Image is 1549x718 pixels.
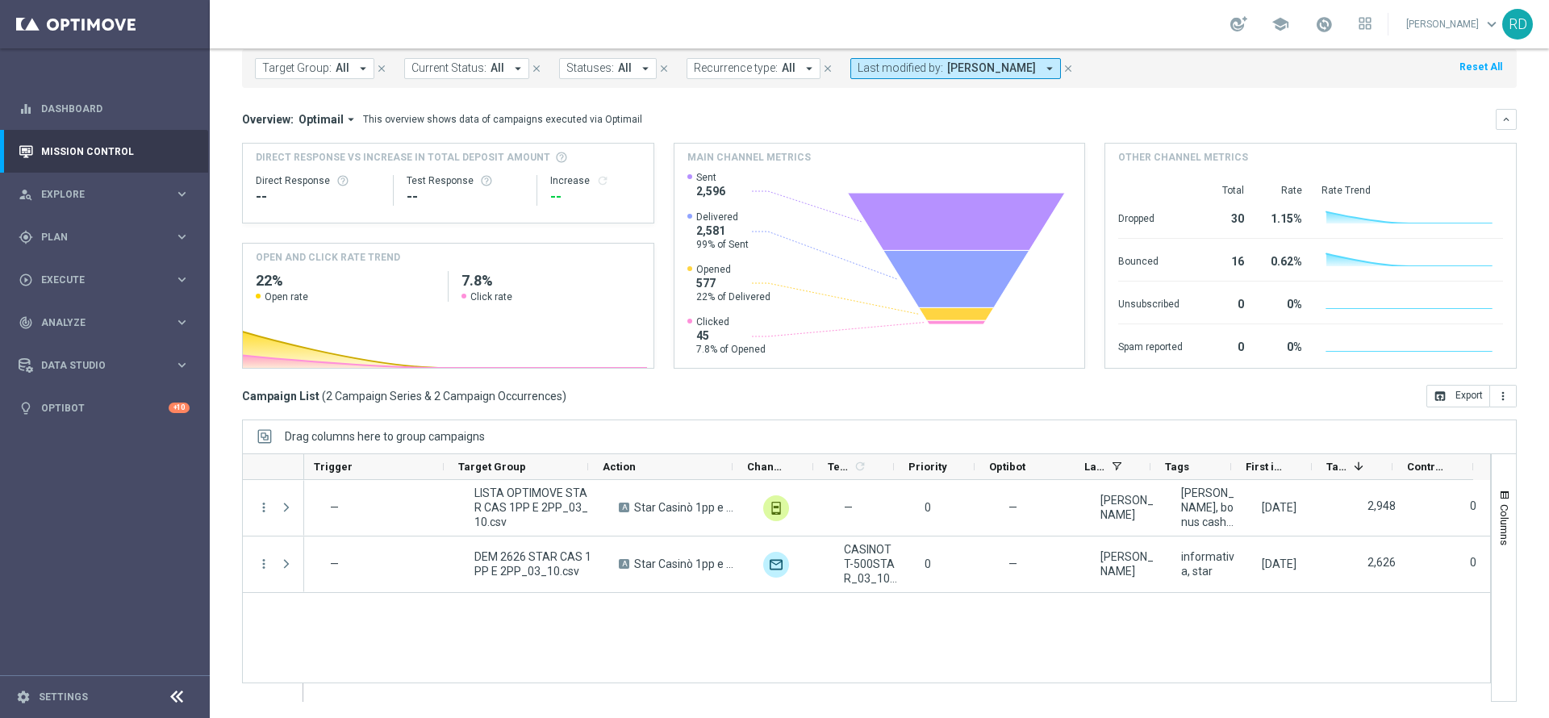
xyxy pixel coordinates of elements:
[41,190,174,199] span: Explore
[596,174,609,187] button: refresh
[41,361,174,370] span: Data Studio
[1263,247,1302,273] div: 0.62%
[19,87,190,130] div: Dashboard
[1202,247,1244,273] div: 16
[1405,12,1502,36] a: [PERSON_NAME]keyboard_arrow_down
[1502,9,1533,40] div: RD
[18,316,190,329] button: track_changes Analyze keyboard_arrow_right
[19,187,33,202] i: person_search
[1426,385,1490,407] button: open_in_browser Export
[257,500,271,515] button: more_vert
[925,501,931,514] span: 0
[299,112,344,127] span: Optimail
[550,174,640,187] div: Increase
[19,401,33,415] i: lightbulb
[174,186,190,202] i: keyboard_arrow_right
[356,61,370,76] i: arrow_drop_down
[1118,150,1248,165] h4: Other channel metrics
[694,61,778,75] span: Recurrence type:
[687,150,811,165] h4: Main channel metrics
[19,187,174,202] div: Explore
[696,290,770,303] span: 22% of Delivered
[474,549,591,578] span: DEM 2626 STAR CAS 1PP E 2PP_03_10.csv
[19,230,33,244] i: gps_fixed
[255,58,374,79] button: Target Group: All arrow_drop_down
[18,145,190,158] div: Mission Control
[242,389,566,403] h3: Campaign List
[1321,184,1503,197] div: Rate Trend
[18,402,190,415] button: lightbulb Optibot +10
[550,187,640,207] div: --
[1262,557,1296,571] div: 03 Oct 2025, Friday
[1483,15,1501,33] span: keyboard_arrow_down
[39,692,88,702] a: Settings
[174,315,190,330] i: keyboard_arrow_right
[336,61,349,75] span: All
[1470,499,1476,513] label: 0
[294,112,363,127] button: Optimail arrow_drop_down
[1202,290,1244,315] div: 0
[256,174,380,187] div: Direct Response
[404,58,529,79] button: Current Status: All arrow_drop_down
[344,112,358,127] i: arrow_drop_down
[19,315,174,330] div: Analyze
[1326,461,1347,473] span: Targeted Customers
[844,500,853,515] span: —
[285,430,485,443] span: Drag columns here to group campaigns
[18,188,190,201] button: person_search Explore keyboard_arrow_right
[696,328,766,343] span: 45
[18,273,190,286] button: play_circle_outline Execute keyboard_arrow_right
[562,389,566,403] span: )
[1501,114,1512,125] i: keyboard_arrow_down
[1202,204,1244,230] div: 30
[1063,63,1074,74] i: close
[529,60,544,77] button: close
[374,60,389,77] button: close
[19,358,174,373] div: Data Studio
[1100,493,1154,522] div: Rossana De Angelis
[658,63,670,74] i: close
[461,271,641,290] h2: 7.8%
[174,272,190,287] i: keyboard_arrow_right
[41,87,190,130] a: Dashboard
[925,557,931,570] span: 0
[1498,504,1511,545] span: Columns
[41,232,174,242] span: Plan
[18,359,190,372] button: Data Studio keyboard_arrow_right
[41,130,190,173] a: Mission Control
[256,271,435,290] h2: 22%
[19,102,33,116] i: equalizer
[242,112,294,127] h3: Overview:
[41,318,174,328] span: Analyze
[257,557,271,571] i: more_vert
[989,461,1025,473] span: Optibot
[363,112,642,127] div: This overview shows data of campaigns executed via Optimail
[19,273,174,287] div: Execute
[1061,60,1075,77] button: close
[256,150,550,165] span: Direct Response VS Increase In Total Deposit Amount
[782,61,795,75] span: All
[696,343,766,356] span: 7.8% of Opened
[696,276,770,290] span: 577
[1426,389,1517,402] multiple-options-button: Export to CSV
[470,290,512,303] span: Click rate
[696,211,749,223] span: Delivered
[1181,486,1234,529] span: cb perso, bonus cash, up-selling, star, casino
[1118,290,1183,315] div: Unsubscribed
[844,542,897,586] span: CASINOTT-500STAR_03_10_2025
[820,60,835,77] button: close
[1407,461,1446,473] span: Control Customers
[850,58,1061,79] button: Last modified by: [PERSON_NAME] arrow_drop_down
[407,187,524,207] div: --
[19,130,190,173] div: Mission Control
[1496,109,1517,130] button: keyboard_arrow_down
[802,61,816,76] i: arrow_drop_down
[1263,204,1302,230] div: 1.15%
[18,231,190,244] div: gps_fixed Plan keyboard_arrow_right
[262,61,332,75] span: Target Group:
[1008,500,1017,515] span: —
[256,187,380,207] div: --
